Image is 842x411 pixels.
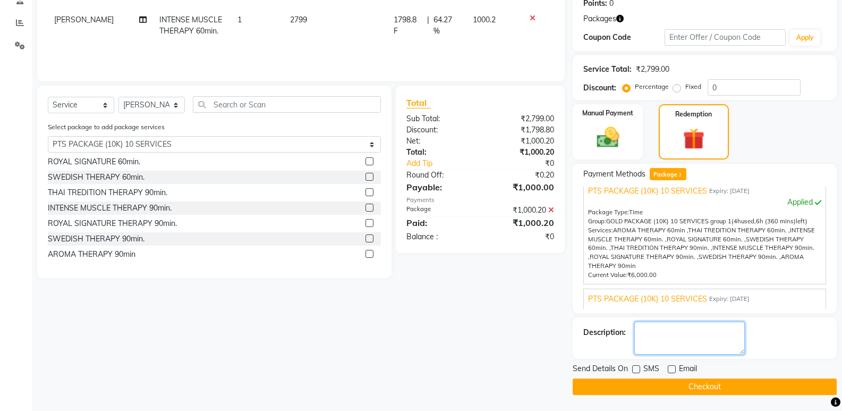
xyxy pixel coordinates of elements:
span: GOLD PACKAGE (10K) 10 SERVICES group 1 [606,217,732,225]
span: SWEDISH THERAPY 90min. , [699,253,781,261]
img: _gift.svg [676,125,711,152]
span: Services: [588,227,613,234]
div: Payable: [398,181,480,194]
div: ₹2,799.00 [480,113,562,124]
div: ROYAL SIGNATURE 60min. [48,156,140,167]
span: PTS PACKAGE (10K) 10 SERVICES [588,186,707,197]
span: ROYAL SIGNATURE THERAPY 90min. , [590,253,699,261]
div: AROMA THERAPY 90min [48,249,135,260]
span: INTENSE MUSCLE THERAPY 60min. , [588,227,815,243]
div: ₹1,000.20 [480,147,562,158]
span: 1 [237,15,242,24]
span: SWEDISH THERAPY 60min. , [588,236,804,252]
div: ROYAL SIGNATURE THERAPY 90min. [48,218,177,229]
span: [PERSON_NAME] [54,15,114,24]
div: ₹1,000.20 [480,136,562,147]
input: Enter Offer / Coupon Code [665,29,786,46]
span: 1000.2 [473,15,496,24]
div: Payments [406,196,554,205]
div: Total: [398,147,480,158]
span: Send Details On [573,363,628,376]
div: ₹0 [494,158,562,169]
div: Sub Total: [398,113,480,124]
span: Email [679,363,697,376]
span: Group: [588,217,606,225]
button: Apply [790,30,820,46]
input: Search or Scan [193,96,381,113]
div: Package [398,205,480,216]
div: Net: [398,136,480,147]
span: Time [629,208,643,216]
span: Packages [583,13,616,24]
span: ₹6,000.00 [627,271,657,279]
span: Expiry: [DATE] [709,295,750,304]
div: ₹2,799.00 [636,64,669,75]
div: Coupon Code [583,32,664,43]
div: Round Off: [398,170,480,181]
div: ₹1,000.00 [480,181,562,194]
span: Expiry: [DATE] [709,187,750,196]
span: Current Value: [588,271,627,279]
div: Discount: [398,124,480,136]
label: Fixed [685,82,701,91]
span: Package [650,168,686,180]
span: Package Type: [588,208,629,216]
a: Add Tip [398,158,494,169]
div: ₹1,000.20 [480,216,562,229]
span: (4h [732,217,741,225]
button: Checkout [573,379,837,395]
div: Description: [583,327,626,338]
div: ₹1,000.20 [480,205,562,216]
span: INTENSE MUSCLE THERAPY 60min. [159,15,222,36]
span: THAI TREDITION THERAPY 60min. , [688,227,790,234]
div: SWEDISH THERAPY 60min. [48,172,144,183]
span: 64.27 % [433,14,461,37]
span: | [427,14,429,37]
div: Service Total: [583,64,632,75]
span: 1798.8 F [394,14,423,37]
span: Total [406,97,431,108]
div: ₹0.20 [480,170,562,181]
span: ROYAL SIGNATURE 60min. , [667,236,746,243]
img: _cash.svg [590,124,626,150]
label: Manual Payment [582,108,633,118]
div: Discount: [583,82,616,94]
span: Payment Methods [583,169,645,180]
span: SMS [643,363,659,376]
div: SWEDISH THERAPY 90min. [48,233,144,245]
span: 6h (360 mins) [756,217,796,225]
span: AROMA THERAPY 60min , [613,227,688,234]
label: Percentage [635,82,669,91]
span: PTS PACKAGE (10K) 10 SERVICES [588,293,707,305]
span: 2 [677,172,683,179]
label: Select package to add package services [48,122,165,132]
label: Redemption [675,110,712,119]
div: Balance : [398,231,480,242]
span: used, left) [606,217,807,225]
div: Applied [588,197,821,208]
div: ₹0 [480,231,562,242]
div: THAI TREDITION THERAPY 90min. [48,187,167,198]
div: ₹1,798.80 [480,124,562,136]
span: 2799 [290,15,307,24]
div: Paid: [398,216,480,229]
span: THAI TREDITION THERAPY 90min. , [610,244,712,251]
div: INTENSE MUSCLE THERAPY 90min. [48,203,172,214]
